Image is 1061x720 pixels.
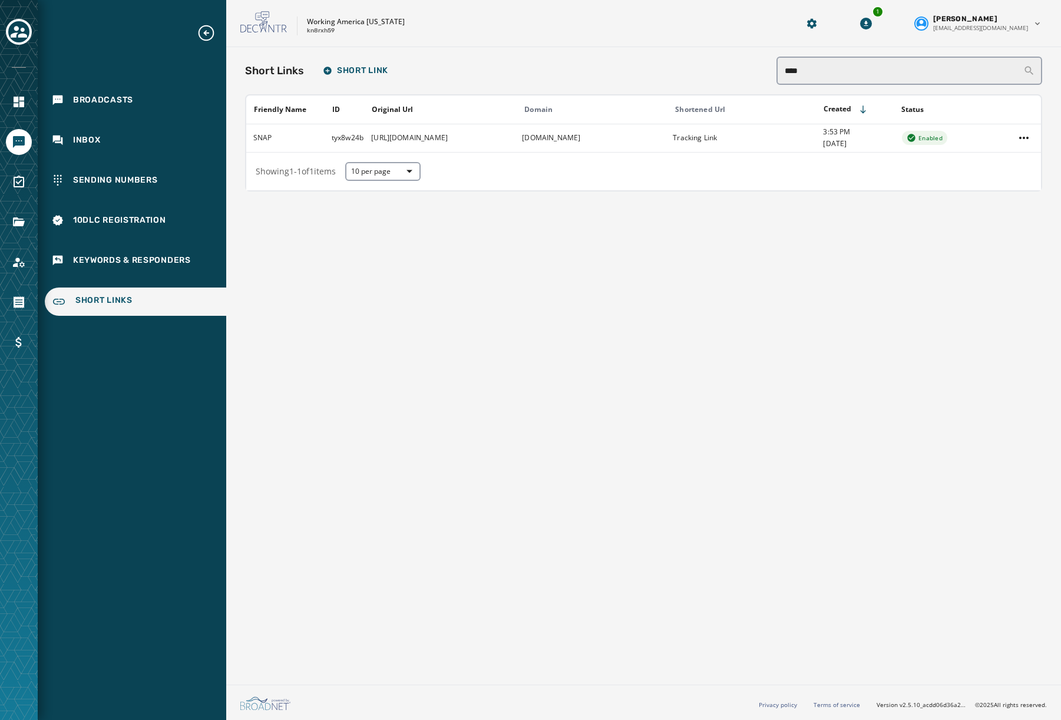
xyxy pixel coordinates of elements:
button: Sort by [object Object] [897,100,928,119]
a: Navigate to Keywords & Responders [45,247,226,273]
a: Navigate to Orders [6,289,32,315]
span: [PERSON_NAME] [933,14,997,24]
td: SNAP [246,124,325,152]
button: User settings [910,9,1047,37]
a: Navigate to Messaging [6,129,32,155]
button: Toggle account select drawer [6,19,32,45]
span: 3:53 PM [823,127,893,137]
button: 10 per page [345,162,421,181]
span: v2.5.10_acdd06d36a2d477687e21de5ea907d8c03850ae9 [900,701,966,709]
a: Navigate to Billing [6,329,32,355]
a: Navigate to Short Links [45,288,226,316]
span: [EMAIL_ADDRESS][DOMAIN_NAME] [933,24,1028,32]
div: 1 [872,6,884,18]
a: Navigate to Inbox [45,127,226,153]
a: Terms of service [814,701,860,709]
span: [DATE] [823,139,893,148]
span: Short Link [323,66,388,75]
a: Privacy policy [759,701,797,709]
td: Tracking Link [666,124,816,152]
button: Sort by [object Object] [367,100,418,119]
span: 10 per page [351,167,415,176]
span: Version [877,701,966,709]
a: Navigate to Home [6,89,32,115]
a: Navigate to 10DLC Registration [45,207,226,233]
a: Navigate to Account [6,249,32,275]
button: Sort by [object Object] [249,100,311,119]
button: Download Menu [855,13,877,34]
span: Inbox [73,134,101,146]
button: Short Link [313,59,398,82]
a: Navigate to Surveys [6,169,32,195]
div: Enabled [902,131,947,145]
button: Sort by [object Object] [328,100,345,119]
button: Manage global settings [801,13,822,34]
td: [URL][DOMAIN_NAME] [364,124,515,152]
span: Short Links [75,295,133,309]
p: kn8rxh59 [307,27,335,35]
span: Showing 1 - 1 of 1 items [256,166,336,177]
a: Navigate to Files [6,209,32,235]
span: 10DLC Registration [73,214,166,226]
span: Keywords & Responders [73,255,191,266]
a: Navigate to Sending Numbers [45,167,226,193]
button: Expand sub nav menu [197,24,225,42]
h2: Short Links [245,62,304,79]
span: © 2025 All rights reserved. [975,701,1047,709]
div: Shortened Url [675,105,815,114]
div: Domain [524,105,665,114]
button: Sort by [object Object] [819,100,872,119]
td: [DOMAIN_NAME] [515,124,666,152]
td: tyx8w24b [325,124,364,152]
a: Navigate to Broadcasts [45,87,226,113]
span: Sending Numbers [73,174,158,186]
span: Broadcasts [73,94,133,106]
p: Working America [US_STATE] [307,17,405,27]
